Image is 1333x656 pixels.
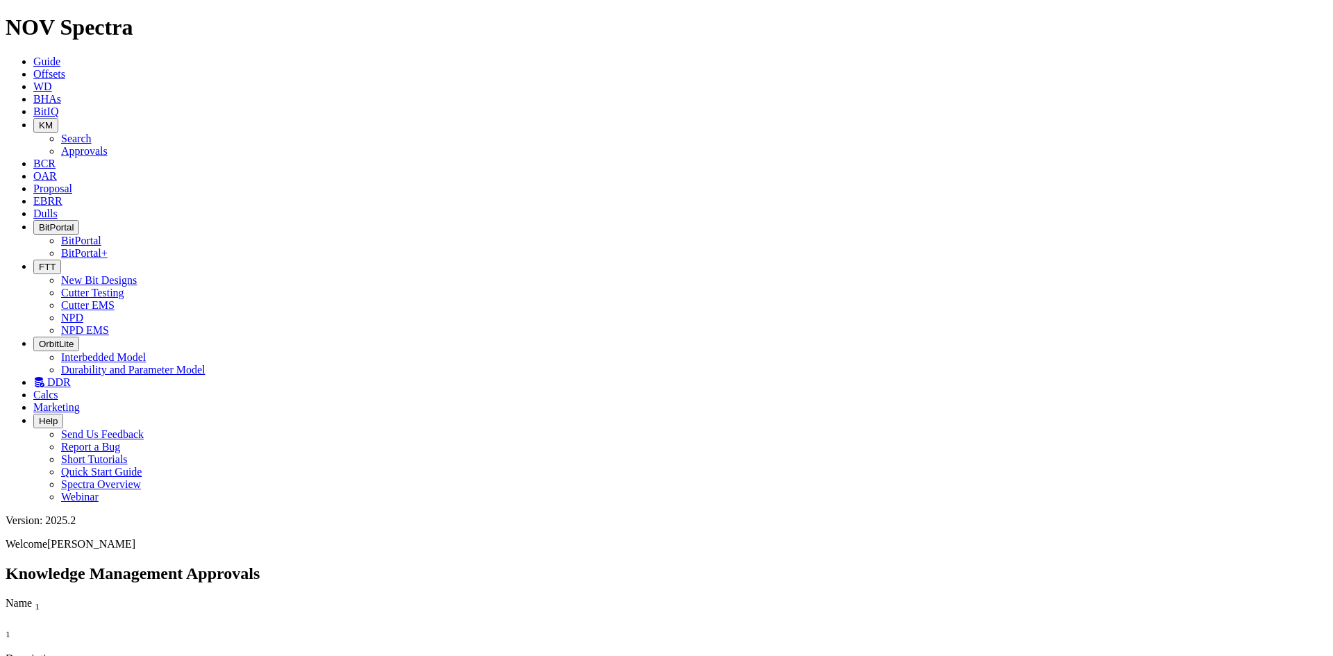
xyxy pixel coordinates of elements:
span: BitPortal [39,222,74,233]
a: Durability and Parameter Model [61,364,206,376]
span: [PERSON_NAME] [47,538,135,550]
a: Proposal [33,183,72,194]
a: BCR [33,158,56,169]
a: BitPortal+ [61,247,108,259]
div: Version: 2025.2 [6,514,1327,527]
span: KM [39,120,53,131]
a: Short Tutorials [61,453,128,465]
span: Sort None [6,625,10,637]
a: Marketing [33,401,80,413]
p: Welcome [6,538,1327,550]
a: BitPortal [61,235,101,246]
a: NPD EMS [61,324,109,336]
button: OrbitLite [33,337,79,351]
sub: 1 [6,629,10,639]
h2: Knowledge Management Approvals [6,564,1327,583]
div: Column Menu [6,640,40,653]
span: OrbitLite [39,339,74,349]
button: KM [33,118,58,133]
a: Offsets [33,68,65,80]
div: Sort None [6,597,476,625]
a: Report a Bug [61,441,120,453]
button: BitPortal [33,220,79,235]
a: Search [61,133,92,144]
a: Dulls [33,208,58,219]
a: Guide [33,56,60,67]
div: Sort None [6,625,40,653]
span: Help [39,416,58,426]
span: Sort None [35,597,40,609]
a: Cutter EMS [61,299,115,311]
a: OAR [33,170,57,182]
a: EBRR [33,195,62,207]
a: Calcs [33,389,58,401]
a: BHAs [33,93,61,105]
span: Name [6,597,32,609]
a: Spectra Overview [61,478,141,490]
button: FTT [33,260,61,274]
a: Webinar [61,491,99,503]
span: DDR [47,376,71,388]
a: DDR [33,376,71,388]
div: Name Sort None [6,597,476,612]
a: Approvals [61,145,108,157]
a: Send Us Feedback [61,428,144,440]
div: Sort None [6,625,40,640]
div: Column Menu [6,612,476,625]
sub: 1 [35,601,40,612]
a: BitIQ [33,106,58,117]
a: NPD [61,312,83,323]
a: Cutter Testing [61,287,124,298]
a: Quick Start Guide [61,466,142,478]
a: Interbedded Model [61,351,146,363]
button: Help [33,414,63,428]
span: FTT [39,262,56,272]
a: WD [33,81,52,92]
a: New Bit Designs [61,274,137,286]
h1: NOV Spectra [6,15,1327,40]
